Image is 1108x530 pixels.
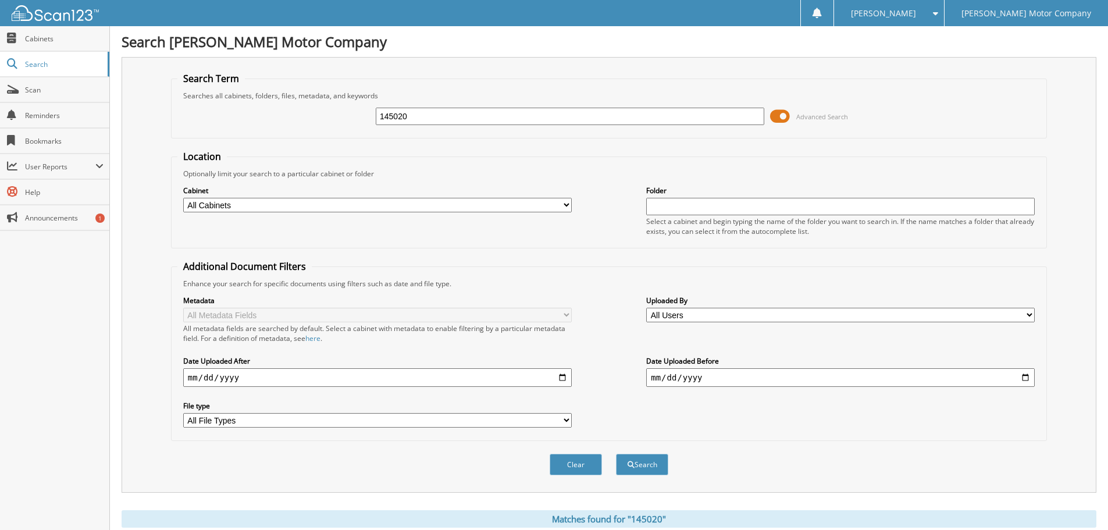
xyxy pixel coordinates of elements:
label: Date Uploaded Before [646,356,1035,366]
button: Search [616,454,668,475]
img: scan123-logo-white.svg [12,5,99,21]
label: File type [183,401,572,411]
h1: Search [PERSON_NAME] Motor Company [122,32,1096,51]
div: All metadata fields are searched by default. Select a cabinet with metadata to enable filtering b... [183,323,572,343]
button: Clear [550,454,602,475]
span: [PERSON_NAME] [851,10,916,17]
a: here [305,333,320,343]
label: Uploaded By [646,296,1035,305]
span: [PERSON_NAME] Motor Company [961,10,1091,17]
div: Enhance your search for specific documents using filters such as date and file type. [177,279,1041,289]
span: Reminders [25,111,104,120]
div: Searches all cabinets, folders, files, metadata, and keywords [177,91,1041,101]
span: Scan [25,85,104,95]
label: Metadata [183,296,572,305]
input: start [183,368,572,387]
div: Select a cabinet and begin typing the name of the folder you want to search in. If the name match... [646,216,1035,236]
span: User Reports [25,162,95,172]
legend: Additional Document Filters [177,260,312,273]
span: Cabinets [25,34,104,44]
span: Help [25,187,104,197]
label: Date Uploaded After [183,356,572,366]
input: end [646,368,1035,387]
div: Matches found for "145020" [122,510,1096,528]
span: Advanced Search [796,112,848,121]
span: Search [25,59,102,69]
label: Cabinet [183,186,572,195]
legend: Location [177,150,227,163]
div: Optionally limit your search to a particular cabinet or folder [177,169,1041,179]
div: 1 [95,214,105,223]
legend: Search Term [177,72,245,85]
span: Announcements [25,213,104,223]
label: Folder [646,186,1035,195]
span: Bookmarks [25,136,104,146]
